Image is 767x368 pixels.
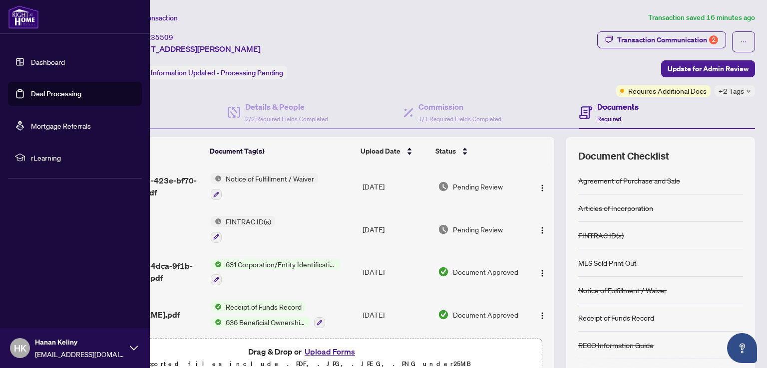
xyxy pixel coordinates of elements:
button: Logo [534,179,550,194]
button: Status IconNotice of Fulfillment / Waiver [211,173,318,200]
span: Requires Additional Docs [628,85,707,96]
span: Required [597,115,621,123]
span: [EMAIL_ADDRESS][DOMAIN_NAME] [35,349,125,360]
button: Status IconReceipt of Funds RecordStatus Icon636 Beneficial Ownership Record [211,301,325,328]
span: Drag & Drop or [248,345,358,358]
button: Logo [534,264,550,280]
div: Articles of Incorporation [578,202,653,213]
span: Pending Review [453,181,503,192]
button: Update for Admin Review [661,60,755,77]
img: Status Icon [211,317,222,328]
img: Status Icon [211,301,222,312]
span: Information Updated - Processing Pending [151,68,283,77]
span: FINTRAC ID(s) [222,216,275,227]
a: Deal Processing [31,89,81,98]
button: Upload Forms [302,345,358,358]
button: Logo [534,221,550,237]
td: [DATE] [359,251,434,294]
img: Logo [538,312,546,320]
span: HK [14,341,26,355]
div: Receipt of Funds Record [578,312,654,323]
img: Document Status [438,224,449,235]
div: RECO Information Guide [578,340,654,351]
span: 636 Beneficial Ownership Record [222,317,310,328]
img: Document Status [438,266,449,277]
h4: Documents [597,101,639,113]
div: 2 [709,35,718,44]
span: 1/1 Required Fields Completed [418,115,501,123]
button: Status IconFINTRAC ID(s) [211,216,275,243]
img: Document Status [438,181,449,192]
div: Notice of Fulfillment / Waiver [578,285,667,296]
img: Logo [538,226,546,234]
div: Status: [124,66,287,79]
div: MLS Sold Print Out [578,257,637,268]
h4: Commission [418,101,501,113]
img: Logo [538,184,546,192]
span: rLearning [31,152,135,163]
th: Document Tag(s) [206,137,357,165]
span: Notice of Fulfillment / Waiver [222,173,318,184]
span: 2/2 Required Fields Completed [245,115,328,123]
div: Transaction Communication [617,32,718,48]
th: Status [431,137,525,165]
a: Mortgage Referrals [31,121,91,130]
span: Update for Admin Review [668,61,749,77]
span: View Transaction [124,13,178,22]
span: Pending Review [453,224,503,235]
span: [STREET_ADDRESS][PERSON_NAME] [124,43,261,55]
img: Logo [538,269,546,277]
span: Document Approved [453,266,518,277]
span: ellipsis [740,38,747,45]
button: Logo [534,307,550,323]
span: Hanan Keliny [35,337,125,348]
a: Dashboard [31,57,65,66]
span: Receipt of Funds Record [222,301,306,312]
span: +2 Tags [719,85,744,97]
td: [DATE] [359,208,434,251]
td: [DATE] [359,165,434,208]
img: Status Icon [211,173,222,184]
button: Open asap [727,333,757,363]
img: logo [8,5,39,29]
img: Status Icon [211,259,222,270]
span: Upload Date [361,146,400,157]
div: FINTRAC ID(s) [578,230,624,241]
span: Status [435,146,456,157]
button: Status Icon631 Corporation/Entity Identification InformationRecord [211,259,340,286]
div: Agreement of Purchase and Sale [578,175,680,186]
img: Document Status [438,309,449,320]
button: Transaction Communication2 [597,31,726,48]
img: Status Icon [211,216,222,227]
article: Transaction saved 16 minutes ago [648,12,755,23]
span: 631 Corporation/Entity Identification InformationRecord [222,259,340,270]
span: Document Approved [453,309,518,320]
td: [DATE] [359,293,434,336]
span: down [746,89,751,94]
th: Upload Date [357,137,431,165]
span: 35509 [151,33,173,42]
h4: Details & People [245,101,328,113]
span: Document Checklist [578,149,669,163]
